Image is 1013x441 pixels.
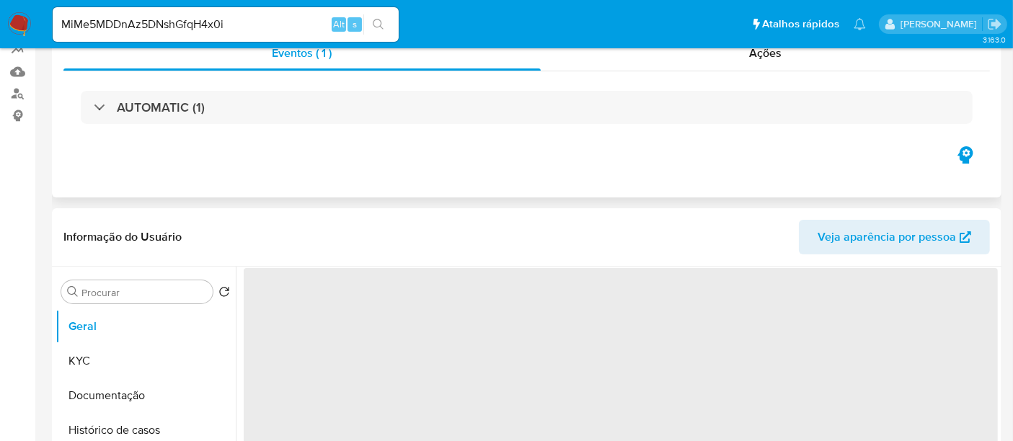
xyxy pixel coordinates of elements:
button: Procurar [67,286,79,298]
span: Alt [333,17,345,31]
div: AUTOMATIC (1) [81,91,973,124]
a: Sair [987,17,1002,32]
span: s [353,17,357,31]
span: Atalhos rápidos [762,17,839,32]
span: Ações [749,45,782,61]
button: Geral [56,309,236,344]
input: Procurar [81,286,207,299]
button: Veja aparência por pessoa [799,220,990,254]
button: Retornar ao pedido padrão [218,286,230,302]
input: Pesquise usuários ou casos... [53,15,399,34]
span: Eventos ( 1 ) [272,45,332,61]
a: Notificações [854,18,866,30]
h1: Informação do Usuário [63,230,182,244]
p: erico.trevizan@mercadopago.com.br [901,17,982,31]
button: search-icon [363,14,393,35]
button: KYC [56,344,236,378]
h3: AUTOMATIC (1) [117,99,205,115]
span: Veja aparência por pessoa [818,220,956,254]
span: 3.163.0 [983,34,1006,45]
button: Documentação [56,378,236,413]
